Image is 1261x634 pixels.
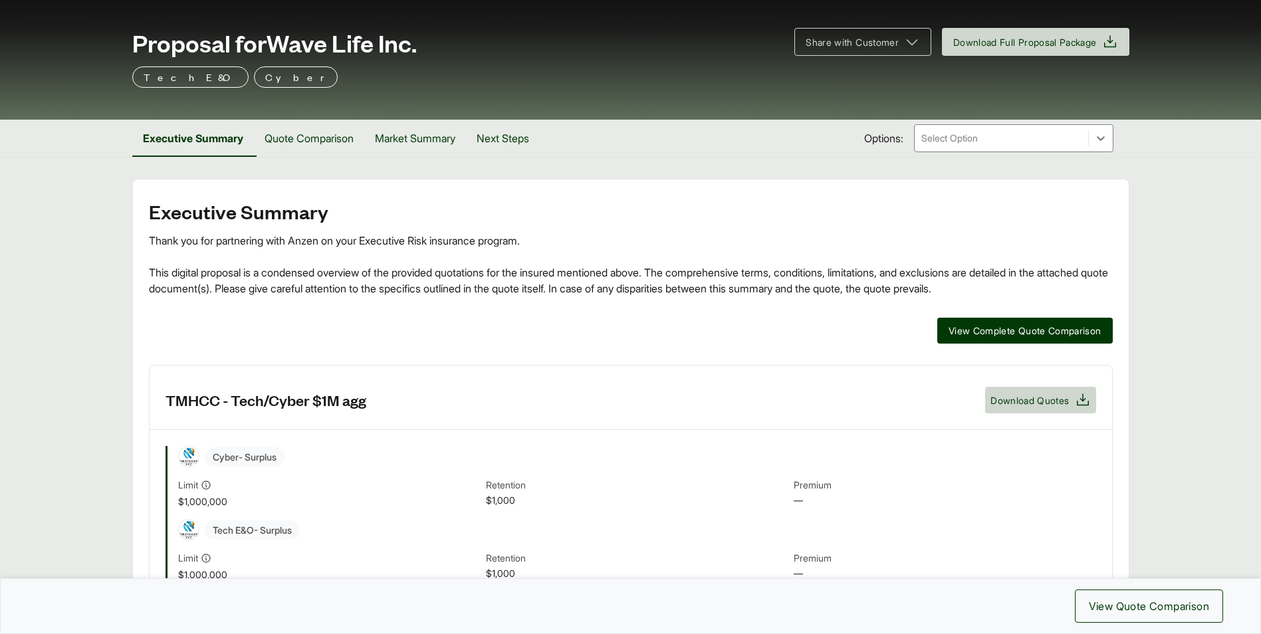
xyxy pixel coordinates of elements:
span: Retention [486,551,788,566]
button: Download Quotes [985,387,1095,413]
span: Proposal for Wave Life Inc. [132,29,417,56]
span: Retention [486,478,788,493]
button: Executive Summary [132,120,254,157]
span: $1,000 [486,493,788,508]
span: Share with Customer [806,35,899,49]
button: Share with Customer [794,28,931,56]
img: Tokio Marine [179,447,199,467]
span: $1,000,000 [178,568,481,581]
span: — [794,566,1096,581]
span: View Quote Comparison [1089,598,1209,614]
span: Options: [864,130,903,146]
span: Premium [794,551,1096,566]
span: Limit [178,551,198,565]
span: Limit [178,478,198,492]
h3: TMHCC - Tech/Cyber $1M agg [166,390,366,410]
p: Cyber [265,69,326,85]
span: Tech E&O - Surplus [205,520,300,540]
button: Download Full Proposal Package [942,28,1129,56]
button: Quote Comparison [254,120,364,157]
button: View Quote Comparison [1075,589,1223,623]
button: Next Steps [466,120,540,157]
span: Download Quotes [990,393,1069,407]
button: Market Summary [364,120,466,157]
span: Cyber - Surplus [205,447,285,467]
span: $1,000 [486,566,788,581]
h2: Executive Summary [149,201,1113,222]
p: Tech E&O [144,69,237,85]
button: View Complete Quote Comparison [937,318,1113,344]
span: Download Full Proposal Package [953,35,1097,49]
span: Premium [794,478,1096,493]
span: — [794,493,1096,508]
img: Tokio Marine [179,520,199,540]
span: View Complete Quote Comparison [949,324,1101,338]
div: Thank you for partnering with Anzen on your Executive Risk insurance program. This digital propos... [149,233,1113,296]
span: $1,000,000 [178,494,481,508]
